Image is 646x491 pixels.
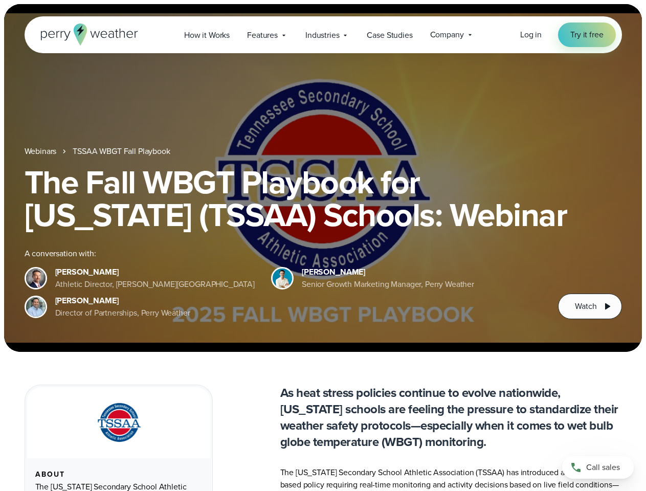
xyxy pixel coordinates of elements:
[280,385,622,450] p: As heat stress policies continue to evolve nationwide, [US_STATE] schools are feeling the pressur...
[302,266,474,278] div: [PERSON_NAME]
[358,25,421,46] a: Case Studies
[430,29,464,41] span: Company
[55,295,190,307] div: [PERSON_NAME]
[520,29,542,40] span: Log in
[26,297,46,317] img: Jeff Wood
[25,145,622,158] nav: Breadcrumb
[55,266,255,278] div: [PERSON_NAME]
[25,166,622,231] h1: The Fall WBGT Playbook for [US_STATE] (TSSAA) Schools: Webinar
[84,399,153,446] img: TSSAA-Tennessee-Secondary-School-Athletic-Association.svg
[302,278,474,291] div: Senior Growth Marketing Manager, Perry Weather
[520,29,542,41] a: Log in
[247,29,278,41] span: Features
[55,307,190,319] div: Director of Partnerships, Perry Weather
[26,269,46,288] img: Brian Wyatt
[175,25,238,46] a: How it Works
[305,29,339,41] span: Industries
[558,294,621,319] button: Watch
[73,145,170,158] a: TSSAA WBGT Fall Playbook
[575,300,596,313] span: Watch
[273,269,292,288] img: Spencer Patton, Perry Weather
[184,29,230,41] span: How it Works
[570,29,603,41] span: Try it free
[25,145,57,158] a: Webinars
[35,471,202,479] div: About
[367,29,412,41] span: Case Studies
[558,23,615,47] a: Try it free
[562,456,634,479] a: Call sales
[55,278,255,291] div: Athletic Director, [PERSON_NAME][GEOGRAPHIC_DATA]
[25,248,542,260] div: A conversation with:
[586,461,620,474] span: Call sales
